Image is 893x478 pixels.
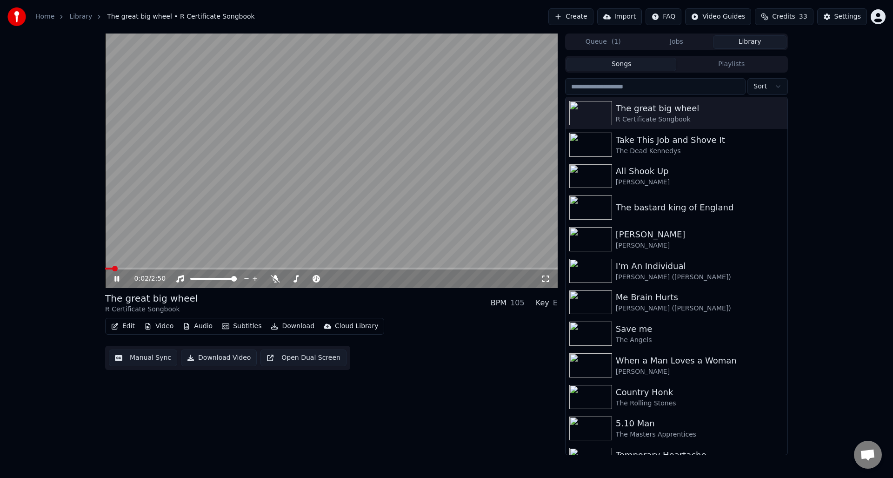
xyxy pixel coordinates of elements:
[105,292,198,305] div: The great big wheel
[616,102,784,115] div: The great big wheel
[335,322,378,331] div: Cloud Library
[151,274,166,283] span: 2:50
[616,260,784,273] div: I'm An Individual
[107,320,139,333] button: Edit
[817,8,867,25] button: Settings
[616,241,784,250] div: [PERSON_NAME]
[612,37,621,47] span: ( 1 )
[548,8,593,25] button: Create
[267,320,318,333] button: Download
[616,336,784,345] div: The Angels
[616,449,784,462] div: Temporary Heartache
[616,386,784,399] div: Country Honk
[105,305,198,314] div: R Certificate Songbook
[140,320,177,333] button: Video
[597,8,642,25] button: Import
[646,8,681,25] button: FAQ
[69,12,92,21] a: Library
[640,35,713,49] button: Jobs
[616,367,784,377] div: [PERSON_NAME]
[491,297,506,309] div: BPM
[181,350,257,366] button: Download Video
[553,297,558,309] div: E
[616,354,784,367] div: When a Man Loves a Woman
[616,417,784,430] div: 5.10 Man
[7,7,26,26] img: youka
[834,12,861,21] div: Settings
[616,399,784,408] div: The Rolling Stones
[616,134,784,147] div: Take This Job and Shove It
[134,274,157,283] div: /
[676,58,786,71] button: Playlists
[179,320,216,333] button: Audio
[218,320,265,333] button: Subtitles
[107,12,254,21] span: The great big wheel • R Certificate Songbook
[109,350,177,366] button: Manual Sync
[616,201,784,214] div: The bastard king of England
[616,178,784,187] div: [PERSON_NAME]
[616,304,784,313] div: [PERSON_NAME] ([PERSON_NAME])
[713,35,786,49] button: Library
[616,323,784,336] div: Save me
[772,12,795,21] span: Credits
[134,274,149,283] span: 0:02
[753,82,767,91] span: Sort
[260,350,347,366] button: Open Dual Screen
[616,228,784,241] div: [PERSON_NAME]
[35,12,255,21] nav: breadcrumb
[799,12,807,21] span: 33
[616,147,784,156] div: The Dead Kennedys
[616,165,784,178] div: All Shook Up
[35,12,54,21] a: Home
[755,8,813,25] button: Credits33
[685,8,751,25] button: Video Guides
[616,115,784,124] div: R Certificate Songbook
[616,291,784,304] div: Me Brain Hurts
[510,297,525,309] div: 105
[854,441,882,469] a: Open chat
[566,58,677,71] button: Songs
[616,273,784,282] div: [PERSON_NAME] ([PERSON_NAME])
[616,430,784,439] div: The Masters Apprentices
[566,35,640,49] button: Queue
[536,297,549,309] div: Key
